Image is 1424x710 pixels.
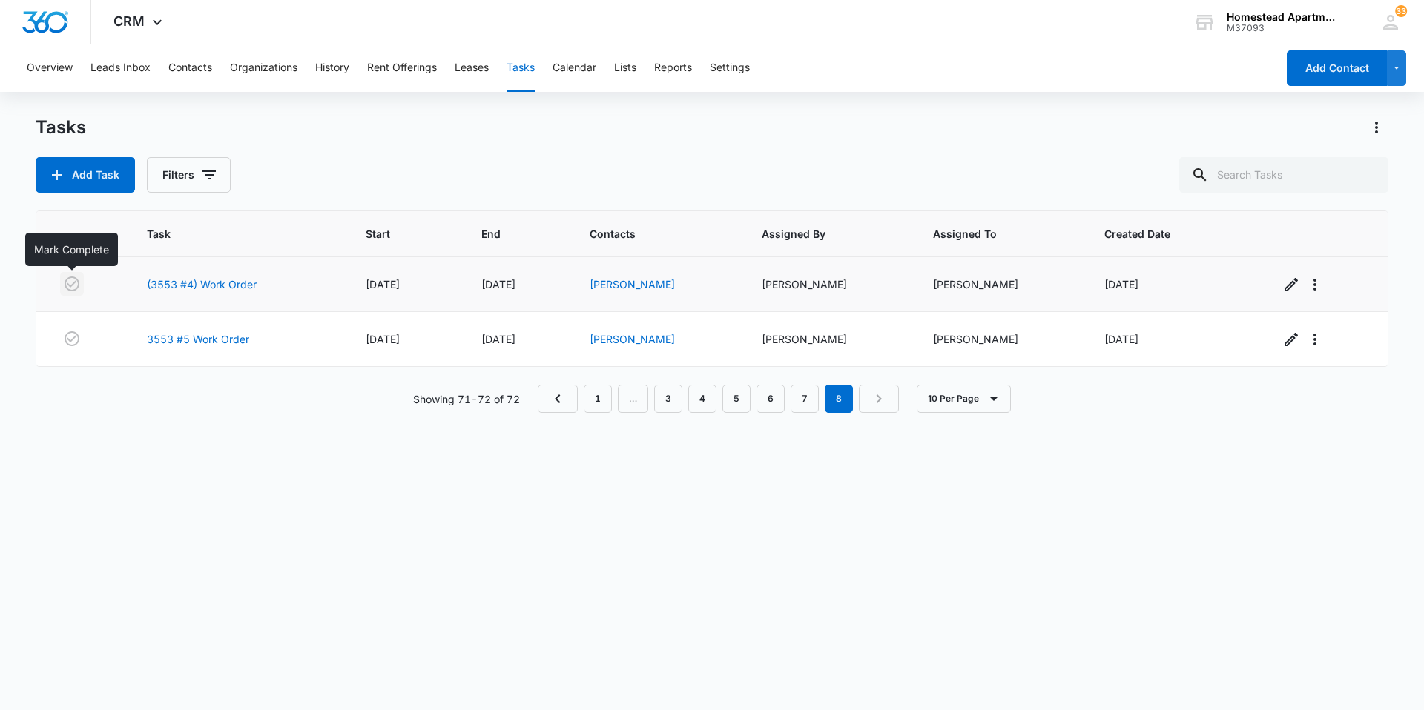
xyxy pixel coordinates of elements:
[762,331,897,347] div: [PERSON_NAME]
[614,44,636,92] button: Lists
[791,385,819,413] a: Page 7
[590,333,675,345] a: [PERSON_NAME]
[27,44,73,92] button: Overview
[933,226,1047,242] span: Assigned To
[933,276,1069,292] div: [PERSON_NAME]
[722,385,751,413] a: Page 5
[147,157,231,193] button: Filters
[1104,278,1138,291] span: [DATE]
[25,233,118,266] div: Mark Complete
[168,44,212,92] button: Contacts
[654,44,692,92] button: Reports
[1179,157,1388,193] input: Search Tasks
[366,226,424,242] span: Start
[413,391,520,407] p: Showing 71-72 of 72
[147,331,249,347] a: 3553 #5 Work Order
[590,278,675,291] a: [PERSON_NAME]
[762,276,897,292] div: [PERSON_NAME]
[366,278,400,291] span: [DATE]
[90,44,151,92] button: Leads Inbox
[654,385,682,413] a: Page 3
[230,44,297,92] button: Organizations
[933,331,1069,347] div: [PERSON_NAME]
[507,44,535,92] button: Tasks
[1395,5,1407,17] span: 33
[36,157,135,193] button: Add Task
[367,44,437,92] button: Rent Offerings
[1365,116,1388,139] button: Actions
[584,385,612,413] a: Page 1
[1104,333,1138,345] span: [DATE]
[1227,11,1335,23] div: account name
[481,333,515,345] span: [DATE]
[1227,23,1335,33] div: account id
[1104,226,1222,242] span: Created Date
[538,385,578,413] a: Previous Page
[1395,5,1407,17] div: notifications count
[538,385,899,413] nav: Pagination
[688,385,716,413] a: Page 4
[762,226,876,242] span: Assigned By
[315,44,349,92] button: History
[481,226,533,242] span: End
[481,278,515,291] span: [DATE]
[366,333,400,345] span: [DATE]
[553,44,596,92] button: Calendar
[590,226,704,242] span: Contacts
[710,44,750,92] button: Settings
[756,385,785,413] a: Page 6
[36,116,86,139] h1: Tasks
[113,13,145,29] span: CRM
[147,226,309,242] span: Task
[455,44,489,92] button: Leases
[825,385,853,413] em: 8
[1287,50,1387,86] button: Add Contact
[917,385,1011,413] button: 10 Per Page
[147,276,257,292] a: (3553 #4) Work Order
